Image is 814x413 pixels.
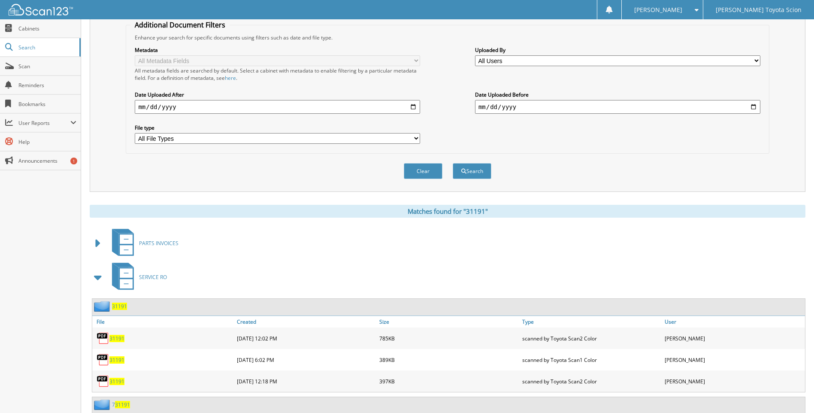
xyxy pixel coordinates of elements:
div: [PERSON_NAME] [663,351,805,368]
label: Date Uploaded Before [475,91,760,98]
div: All metadata fields are searched by default. Select a cabinet with metadata to enable filtering b... [135,67,420,82]
a: User [663,316,805,328]
a: File [92,316,235,328]
a: Type [520,316,663,328]
div: [DATE] 12:02 PM [235,330,377,347]
span: [PERSON_NAME] Toyota Scion [716,7,802,12]
a: Size [377,316,520,328]
a: SERVICE RO [107,260,167,294]
div: [PERSON_NAME] [663,330,805,347]
div: [PERSON_NAME] [663,373,805,390]
a: 31191 [109,335,124,342]
span: 31191 [115,401,130,408]
div: scanned by Toyota Scan2 Color [520,373,663,390]
a: 31191 [109,378,124,385]
div: Enhance your search for specific documents using filters such as date and file type. [130,34,764,41]
input: end [475,100,760,114]
div: 785KB [377,330,520,347]
span: PARTS INVOICES [139,240,179,247]
a: 731191 [112,401,130,408]
a: 31191 [109,356,124,364]
img: folder2.png [94,399,112,410]
span: Reminders [18,82,76,89]
img: PDF.png [97,353,109,366]
img: PDF.png [97,375,109,388]
div: scanned by Toyota Scan2 Color [520,330,663,347]
iframe: Chat Widget [771,372,814,413]
button: Search [453,163,491,179]
label: Metadata [135,46,420,54]
div: 389KB [377,351,520,368]
span: Help [18,138,76,146]
label: Date Uploaded After [135,91,420,98]
span: Scan [18,63,76,70]
legend: Additional Document Filters [130,20,230,30]
span: Bookmarks [18,100,76,108]
button: Clear [404,163,442,179]
div: [DATE] 6:02 PM [235,351,377,368]
div: 1 [70,158,77,164]
div: scanned by Toyota Scan1 Color [520,351,663,368]
input: start [135,100,420,114]
a: PARTS INVOICES [107,226,179,260]
a: Created [235,316,377,328]
div: 397KB [377,373,520,390]
span: User Reports [18,119,70,127]
img: scan123-logo-white.svg [9,4,73,15]
label: Uploaded By [475,46,760,54]
a: 31191 [112,303,127,310]
span: Cabinets [18,25,76,32]
div: Matches found for "31191" [90,205,805,218]
label: File type [135,124,420,131]
a: here [225,74,236,82]
span: Announcements [18,157,76,164]
div: [DATE] 12:18 PM [235,373,377,390]
span: Search [18,44,75,51]
span: SERVICE RO [139,273,167,281]
img: PDF.png [97,332,109,345]
span: [PERSON_NAME] [634,7,682,12]
img: folder2.png [94,301,112,312]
